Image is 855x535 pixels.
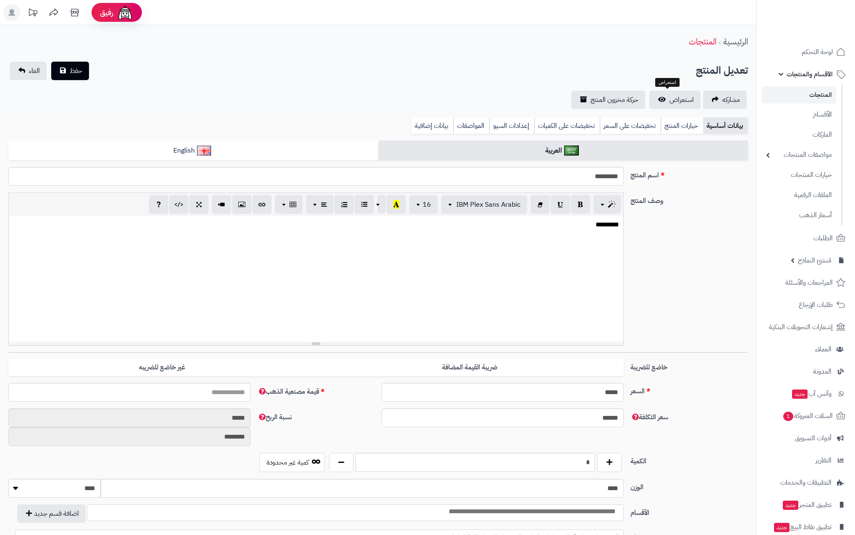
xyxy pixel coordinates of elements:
[802,46,833,58] span: لوحة التحكم
[627,192,751,206] label: وصف المنتج
[10,62,47,80] a: الغاء
[773,521,831,533] span: تطبيق نقاط البيع
[762,206,836,224] a: أسعار الذهب
[51,62,89,80] button: حفظ
[783,501,798,510] span: جديد
[29,66,40,76] span: الغاء
[782,499,831,511] span: تطبيق المتجر
[703,91,747,109] a: مشاركه
[197,145,212,156] img: English
[661,117,703,134] a: خيارات المنتج
[100,8,113,18] span: رفيق
[762,146,836,164] a: مواصفات المنتجات
[627,359,751,372] label: خاضع للضريبة
[762,106,836,124] a: الأقسام
[815,343,831,355] span: العملاء
[795,432,831,444] span: أدوات التسويق
[627,383,751,396] label: السعر
[762,361,850,382] a: المدونة
[762,42,850,62] a: لوحة التحكم
[762,317,850,337] a: إشعارات التحويلات البنكية
[762,384,850,404] a: وآتس آبجديد
[791,388,831,400] span: وآتس آب
[8,140,378,161] a: English
[409,195,438,214] button: 16
[627,453,751,466] label: الكمية
[783,412,793,421] span: 1
[762,495,850,515] a: تطبيق المتجرجديد
[780,477,831,488] span: التطبيقات والخدمات
[453,117,489,134] a: المواصفات
[378,140,748,161] a: العربية
[799,299,833,311] span: طلبات الإرجاع
[769,321,833,333] span: إشعارات التحويلات البنكية
[787,68,833,80] span: الأقسام والمنتجات
[762,428,850,448] a: أدوات التسويق
[762,86,836,104] a: المنتجات
[762,228,850,248] a: الطلبات
[456,200,520,210] span: IBM Plex Sans Arabic
[792,390,808,399] span: جديد
[411,117,453,134] a: بيانات إضافية
[70,66,82,76] span: حفظ
[762,406,850,426] a: السلات المتروكة1
[17,504,86,523] button: اضافة قسم جديد
[785,277,833,288] span: المراجعات والأسئلة
[798,255,831,266] span: مُنشئ النماذج
[117,4,133,21] img: ai-face.png
[316,359,624,376] label: ضريبة القيمة المضافة
[8,359,316,376] label: غير خاضع للضريبه
[762,126,836,144] a: الماركات
[655,78,680,87] div: استعراض
[723,35,748,48] a: الرئيسية
[534,117,600,134] a: تخفيضات على الكميات
[696,62,748,79] h2: تعديل المنتج
[689,35,716,48] a: المنتجات
[669,95,694,105] span: استعراض
[762,473,850,493] a: التطبيقات والخدمات
[722,95,740,105] span: مشاركه
[816,454,831,466] span: التقارير
[441,195,527,214] button: IBM Plex Sans Arabic
[813,232,833,244] span: الطلبات
[782,410,833,422] span: السلات المتروكة
[627,504,751,518] label: الأقسام
[627,167,751,180] label: اسم المنتج
[564,145,579,156] img: العربية
[257,412,292,422] span: نسبة الربح
[762,295,850,315] a: طلبات الإرجاع
[571,91,645,109] a: حركة مخزون المنتج
[649,91,701,109] a: استعراض
[774,523,790,532] span: جديد
[630,412,668,422] span: سعر التكلفة
[22,4,43,23] a: تحديثات المنصة
[813,366,831,377] span: المدونة
[627,479,751,492] label: الوزن
[257,387,319,397] span: قيمة مصنعية الذهب
[423,200,431,210] span: 16
[762,273,850,293] a: المراجعات والأسئلة
[591,95,638,105] span: حركة مخزون المنتج
[762,339,850,359] a: العملاء
[762,450,850,470] a: التقارير
[762,186,836,204] a: الملفات الرقمية
[489,117,534,134] a: إعدادات السيو
[703,117,748,134] a: بيانات أساسية
[600,117,661,134] a: تخفيضات على السعر
[762,166,836,184] a: خيارات المنتجات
